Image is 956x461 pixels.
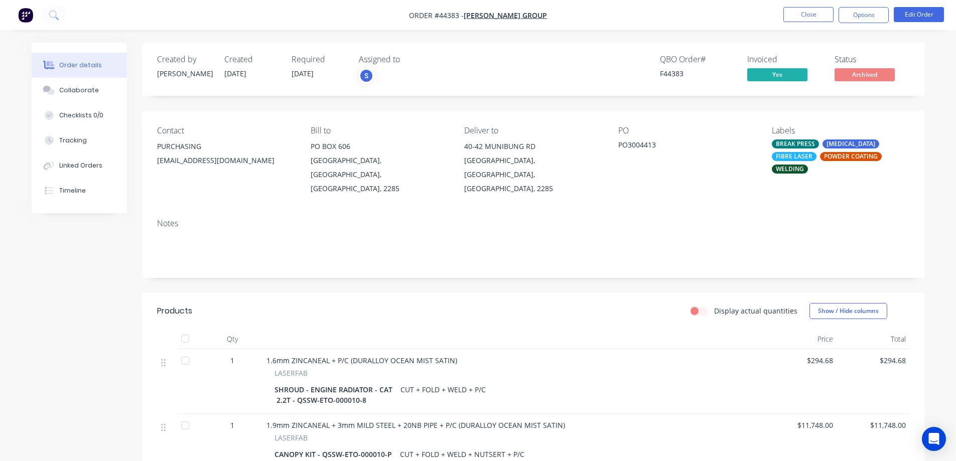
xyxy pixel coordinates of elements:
div: CUT + FOLD + WELD + P/C [396,382,490,397]
div: PURCHASING [157,139,295,153]
div: [PERSON_NAME] [157,68,212,79]
span: Archived [835,68,895,81]
div: [GEOGRAPHIC_DATA], [GEOGRAPHIC_DATA], [GEOGRAPHIC_DATA], 2285 [311,153,448,196]
span: $294.68 [841,355,906,366]
div: PO BOX 606[GEOGRAPHIC_DATA], [GEOGRAPHIC_DATA], [GEOGRAPHIC_DATA], 2285 [311,139,448,196]
div: Products [157,305,192,317]
button: Close [783,7,834,22]
div: Created by [157,55,212,64]
div: Total [837,329,910,349]
div: F44383 [660,68,735,79]
span: $11,748.00 [841,420,906,430]
img: Factory [18,8,33,23]
div: Qty [202,329,262,349]
button: Show / Hide columns [809,303,887,319]
div: [GEOGRAPHIC_DATA], [GEOGRAPHIC_DATA], [GEOGRAPHIC_DATA], 2285 [464,153,602,196]
div: Labels [772,126,909,135]
button: Collaborate [32,78,127,103]
span: 1.6mm ZINCANEAL + P/C (DURALLOY OCEAN MIST SATIN) [266,356,457,365]
button: Order details [32,53,127,78]
button: Tracking [32,128,127,153]
button: Options [839,7,889,23]
div: 40-42 MUNIBUNG RD [464,139,602,153]
a: [PERSON_NAME] GROUP [464,11,547,20]
span: $294.68 [768,355,833,366]
div: Checklists 0/0 [59,111,103,120]
div: Bill to [311,126,448,135]
div: FIBRE LASER [772,152,816,161]
div: [EMAIL_ADDRESS][DOMAIN_NAME] [157,153,295,168]
span: 1 [230,420,234,430]
div: PO3004413 [618,139,744,153]
button: Edit Order [894,7,944,22]
div: BREAK PRESS [772,139,819,148]
span: 1.9mm ZINCANEAL + 3mm MILD STEEL + 20NB PIPE + P/C (DURALLOY OCEAN MIST SATIN) [266,420,565,430]
label: Display actual quantities [714,305,797,316]
div: Deliver to [464,126,602,135]
div: Order details [59,61,102,70]
div: PO BOX 606 [311,139,448,153]
button: S [359,68,374,83]
span: LASERFAB [275,432,308,443]
button: Linked Orders [32,153,127,178]
span: LASERFAB [275,368,308,378]
div: Required [292,55,347,64]
div: Timeline [59,186,86,195]
span: Order #44383 - [409,11,464,20]
div: Contact [157,126,295,135]
span: $11,748.00 [768,420,833,430]
button: Checklists 0/0 [32,103,127,128]
div: WELDING [772,165,808,174]
span: [DATE] [224,69,246,78]
div: POWDER COATING [820,152,882,161]
div: Tracking [59,136,87,145]
button: Timeline [32,178,127,203]
div: [MEDICAL_DATA] [823,139,879,148]
div: Notes [157,219,910,228]
div: Open Intercom Messenger [922,427,946,451]
span: 1 [230,355,234,366]
div: SHROUD - ENGINE RADIATOR - CAT 2.2T - QSSW-ETO-000010-8 [275,382,396,407]
div: QBO Order # [660,55,735,64]
div: Status [835,55,910,64]
div: Collaborate [59,86,99,95]
span: Yes [747,68,807,81]
div: PURCHASING[EMAIL_ADDRESS][DOMAIN_NAME] [157,139,295,172]
div: Linked Orders [59,161,102,170]
div: PO [618,126,756,135]
div: Assigned to [359,55,459,64]
div: Created [224,55,280,64]
div: Price [764,329,837,349]
div: Invoiced [747,55,823,64]
div: 40-42 MUNIBUNG RD[GEOGRAPHIC_DATA], [GEOGRAPHIC_DATA], [GEOGRAPHIC_DATA], 2285 [464,139,602,196]
span: [DATE] [292,69,314,78]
